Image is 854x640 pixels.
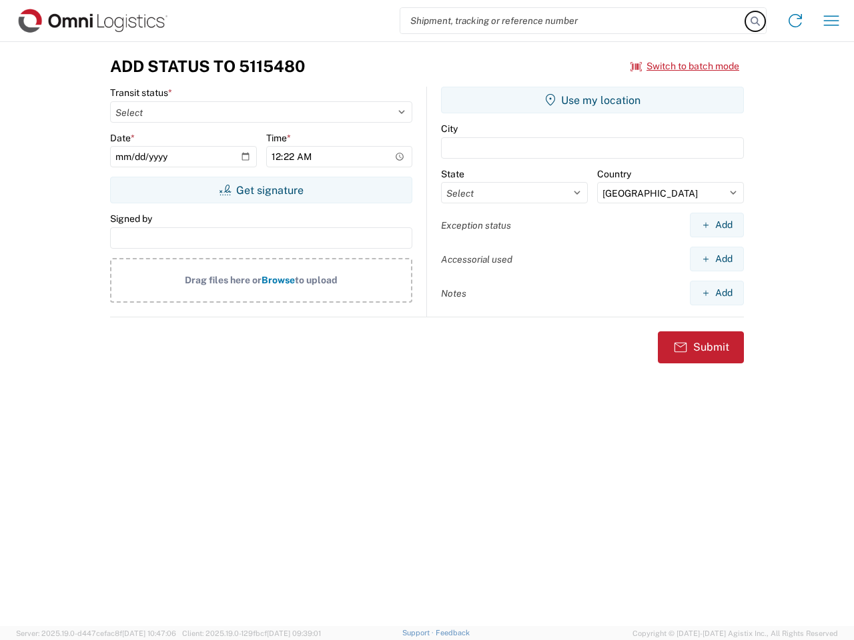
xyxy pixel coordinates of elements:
span: [DATE] 09:39:01 [267,629,321,637]
label: City [441,123,458,135]
a: Feedback [436,629,470,637]
label: Signed by [110,213,152,225]
label: Time [266,132,291,144]
span: to upload [295,275,338,285]
span: [DATE] 10:47:06 [122,629,176,637]
span: Drag files here or [185,275,262,285]
label: Exception status [441,219,511,231]
span: Client: 2025.19.0-129fbcf [182,629,321,637]
label: Date [110,132,135,144]
button: Add [690,247,744,271]
input: Shipment, tracking or reference number [400,8,746,33]
a: Support [402,629,436,637]
button: Switch to batch mode [630,55,739,77]
h3: Add Status to 5115480 [110,57,305,76]
button: Add [690,281,744,305]
span: Copyright © [DATE]-[DATE] Agistix Inc., All Rights Reserved [632,627,838,639]
label: Transit status [110,87,172,99]
label: Country [597,168,631,180]
button: Get signature [110,177,412,203]
label: Accessorial used [441,253,512,265]
button: Add [690,213,744,237]
span: Server: 2025.19.0-d447cefac8f [16,629,176,637]
label: State [441,168,464,180]
span: Browse [262,275,295,285]
label: Notes [441,287,466,299]
button: Use my location [441,87,744,113]
button: Submit [658,331,744,363]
